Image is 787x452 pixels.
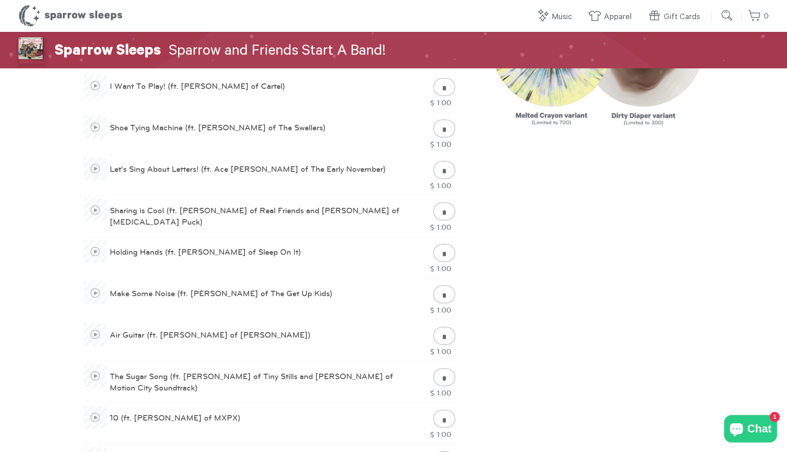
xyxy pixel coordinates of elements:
div: $ 1.00 [426,179,455,193]
a: Shoe Tying Machine (ft. [PERSON_NAME] of The Swellers) [84,121,327,145]
div: $ 1.00 [426,303,455,317]
a: Make Some Noise (ft. [PERSON_NAME] of The Get Up Kids) [84,287,333,311]
a: I Want To Play! (ft. [PERSON_NAME] of Cartel) [84,80,286,103]
a: Air Guitar (ft. [PERSON_NAME] of [PERSON_NAME]) [84,329,312,352]
img: Sparrow Sleeps - Sparrow and Friends Start A Band! [18,36,46,62]
a: Apparel [588,7,636,27]
div: $ 1.00 [426,221,455,234]
a: The Sugar Song (ft. [PERSON_NAME] of Tiny Stills and [PERSON_NAME] of Motion City Soundtrack) [84,370,414,405]
input: Submit [718,6,736,25]
div: $ 1.00 [426,138,455,151]
div: $ 1.00 [426,96,455,110]
div: $ 1.00 [426,386,455,400]
a: Sharing is Cool (ft. [PERSON_NAME] of Real Friends and [PERSON_NAME] of [MEDICAL_DATA] Puck) [84,204,414,239]
a: Music [536,7,577,27]
a: 0 [748,7,769,26]
div: $ 1.00 [426,428,455,442]
a: Let's Sing About Letters! (ft. Ace [PERSON_NAME] of The Early November) [84,163,387,186]
a: Holding Hands (ft. [PERSON_NAME] of Sleep On It) [84,246,302,269]
span: Sparrow and Friends Start A Band! [169,44,386,61]
span: Sparrow Sleeps [55,44,161,61]
a: Gift Cards [648,7,705,27]
div: $ 1.00 [426,345,455,359]
div: $ 1.00 [426,262,455,276]
h1: Sparrow Sleeps [18,5,123,27]
a: 10 (ft. [PERSON_NAME] of MXPX) [84,411,241,435]
inbox-online-store-chat: Shopify online store chat [721,415,780,445]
